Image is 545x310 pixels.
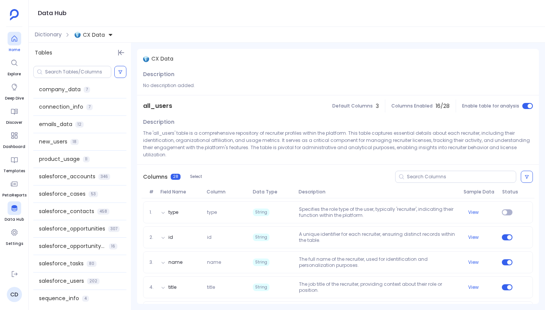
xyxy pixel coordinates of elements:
[89,191,98,197] span: 53
[109,243,117,249] span: 16
[143,101,172,111] span: all_users
[468,234,479,240] button: View
[39,294,79,302] span: sequence_info
[151,55,173,63] span: CX Data
[3,129,25,150] a: Dashboard
[39,242,106,250] span: salesforce_opportunityhistories
[461,189,499,195] span: Sample Data
[75,32,81,38] img: iceberg.svg
[143,82,533,89] p: No description added.
[146,234,158,240] span: 2.
[143,56,149,62] img: iceberg.svg
[35,31,62,39] span: Dictionary
[146,189,157,195] span: #
[84,87,90,93] span: 7
[204,209,250,215] span: type
[86,104,93,110] span: 7
[82,296,89,302] span: 4
[8,71,21,77] span: Explore
[143,173,168,181] span: Columns
[253,284,269,291] span: String
[5,217,24,223] span: Data Hub
[204,259,250,265] span: name
[39,155,80,163] span: product_usage
[168,284,176,290] button: title
[376,102,379,110] span: 3
[87,278,100,284] span: 202
[296,231,461,243] p: A unique identifier for each recruiter, ensuring distinct records within the table.
[296,281,461,293] p: The job title of the recruiter, providing context about their role or position.
[468,209,479,215] button: View
[38,8,67,19] h1: Data Hub
[462,103,519,109] span: Enable table for analysis
[296,256,461,268] p: The full name of the recruiter, used for identification and personalization purposes.
[73,29,115,41] button: CX Data
[157,189,204,195] span: Field Name
[83,156,90,162] span: 11
[168,234,173,240] button: id
[8,47,21,53] span: Home
[7,287,22,302] a: CD
[168,209,178,215] button: type
[185,172,207,182] button: Select
[39,260,84,268] span: salesforce_tasks
[253,259,269,266] span: String
[2,177,26,198] a: PetaReports
[6,241,23,247] span: Settings
[6,226,23,247] a: Settings
[407,174,516,180] input: Search Columns
[75,122,84,128] span: 12
[6,120,22,126] span: Discover
[3,153,25,174] a: Templates
[97,209,109,215] span: 458
[83,31,105,39] span: CX Data
[5,201,24,223] a: Data Hub
[253,209,269,216] span: String
[168,259,182,265] button: name
[143,129,533,158] p: The 'all_users' table is a comprehensive repository of recruiter profiles within the platform. Th...
[8,56,21,77] a: Explore
[5,95,24,101] span: Deep Dive
[39,225,105,233] span: salesforce_opportunities
[39,103,83,111] span: connection_info
[143,70,174,78] span: Description
[204,284,250,290] span: title
[146,284,158,290] span: 4.
[3,144,25,150] span: Dashboard
[296,206,461,218] p: Specifies the role type of the user, typically 'recruiter', indicating their function within the ...
[436,102,450,110] span: 16 / 28
[39,173,95,181] span: salesforce_accounts
[296,189,461,195] span: Description
[29,43,131,63] div: Tables
[39,120,72,128] span: emails_data
[39,86,81,93] span: company_data
[204,189,250,195] span: Column
[391,103,433,109] span: Columns Enabled
[468,284,479,290] button: View
[39,277,84,285] span: salesforce_users
[250,189,296,195] span: Data Type
[6,104,22,126] a: Discover
[45,69,111,75] input: Search Tables/Columns
[143,118,174,126] span: Description
[146,259,158,265] span: 3.
[10,9,19,20] img: petavue logo
[8,32,21,53] a: Home
[468,259,479,265] button: View
[5,80,24,101] a: Deep Dive
[70,139,79,145] span: 18
[146,209,158,215] span: 1.
[332,103,373,109] span: Default Columns
[171,174,181,180] span: 28
[87,261,97,267] span: 80
[108,226,120,232] span: 307
[2,192,26,198] span: PetaReports
[98,174,110,180] span: 346
[3,168,25,174] span: Templates
[39,207,94,215] span: salesforce_contacts
[204,234,250,240] span: id
[253,234,269,241] span: String
[39,190,86,198] span: salesforce_cases
[39,138,67,146] span: new_users
[116,47,126,58] button: Hide Tables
